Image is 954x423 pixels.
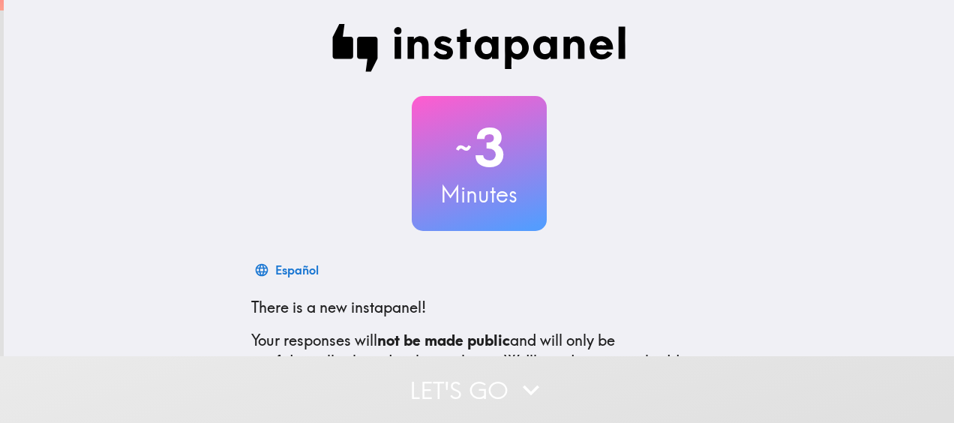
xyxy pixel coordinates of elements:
[275,259,319,280] div: Español
[332,24,626,72] img: Instapanel
[251,255,325,285] button: Español
[412,117,547,178] h2: 3
[377,331,510,349] b: not be made public
[412,178,547,210] h3: Minutes
[251,298,426,316] span: There is a new instapanel!
[453,125,474,170] span: ~
[251,330,707,393] p: Your responses will and will only be confidentially shared with our clients. We'll need your emai...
